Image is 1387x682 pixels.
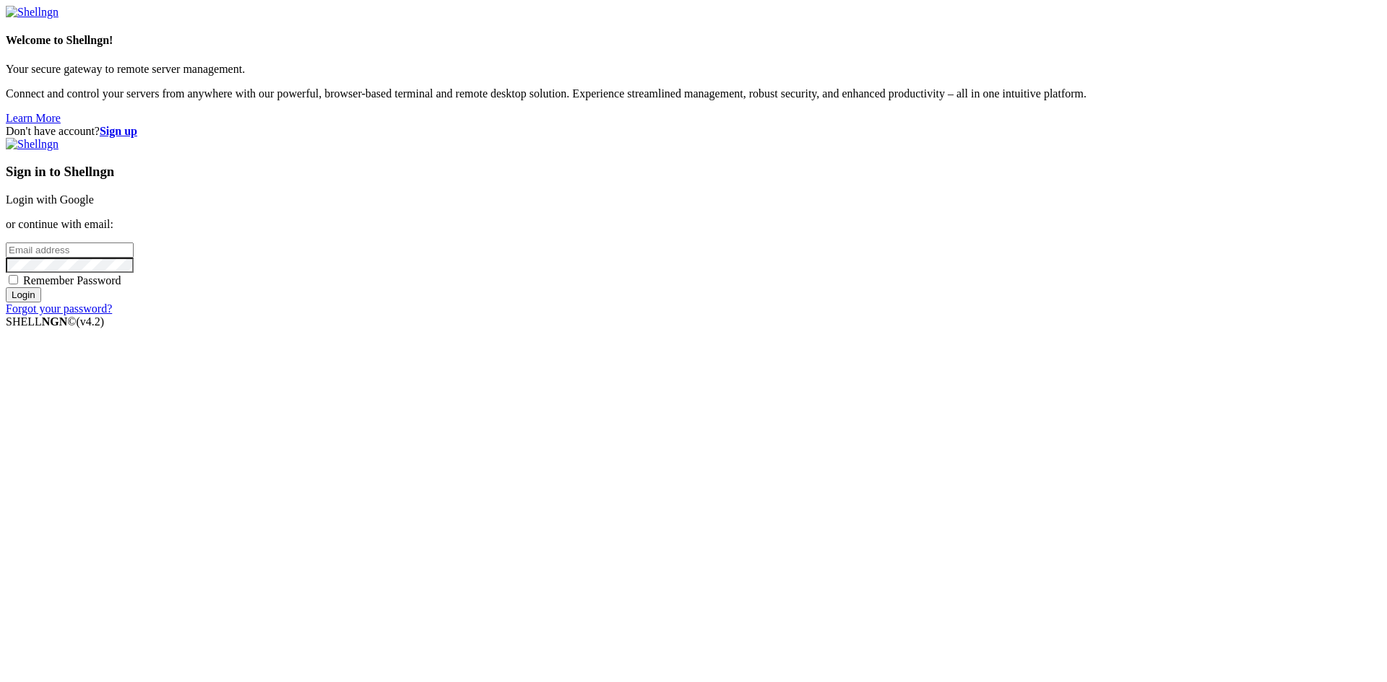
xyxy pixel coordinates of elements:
img: Shellngn [6,6,59,19]
a: Sign up [100,125,137,137]
b: NGN [42,315,68,328]
input: Email address [6,242,134,258]
p: Your secure gateway to remote server management. [6,63,1381,76]
h4: Welcome to Shellngn! [6,34,1381,47]
span: SHELL © [6,315,104,328]
img: Shellngn [6,138,59,151]
a: Login with Google [6,193,94,206]
p: Connect and control your servers from anywhere with our powerful, browser-based terminal and remo... [6,87,1381,100]
a: Forgot your password? [6,302,112,315]
input: Login [6,287,41,302]
a: Learn More [6,112,61,124]
div: Don't have account? [6,125,1381,138]
p: or continue with email: [6,218,1381,231]
h3: Sign in to Shellngn [6,164,1381,180]
span: 4.2.0 [77,315,105,328]
span: Remember Password [23,274,121,287]
input: Remember Password [9,275,18,284]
